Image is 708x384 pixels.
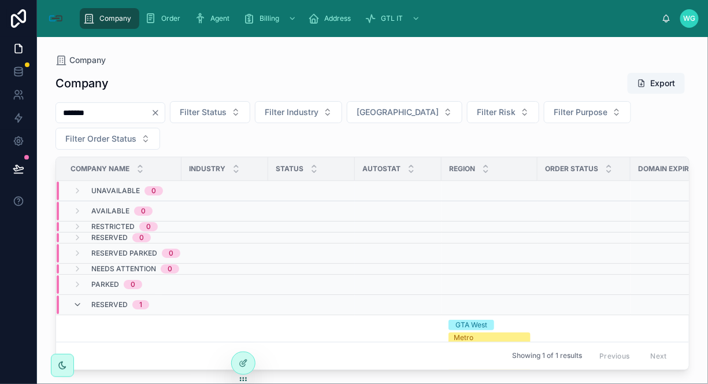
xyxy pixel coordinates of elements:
[191,8,238,29] a: Agent
[91,300,128,309] span: Reserved
[449,164,475,173] span: Region
[347,101,462,123] button: Select Button
[362,164,401,173] span: Autostat
[276,164,303,173] span: Status
[151,186,156,195] div: 0
[91,233,128,242] span: Reserved
[46,9,65,28] img: App logo
[91,186,140,195] span: Unavailable
[210,14,229,23] span: Agent
[169,249,173,258] div: 0
[545,164,598,173] span: Order Status
[180,106,227,118] span: Filter Status
[638,164,694,173] span: Domain Expiry
[168,264,172,274] div: 0
[146,222,151,231] div: 0
[512,352,582,361] span: Showing 1 of 1 results
[91,249,157,258] span: Reserved Parked
[255,101,342,123] button: Select Button
[554,106,607,118] span: Filter Purpose
[170,101,250,123] button: Select Button
[544,101,631,123] button: Select Button
[91,280,119,289] span: Parked
[454,333,525,353] div: Metro [GEOGRAPHIC_DATA]
[141,206,146,216] div: 0
[260,14,279,23] span: Billing
[91,264,156,274] span: Needs Attention
[265,106,318,118] span: Filter Industry
[99,14,131,23] span: Company
[74,6,662,31] div: scrollable content
[139,300,142,309] div: 1
[477,106,516,118] span: Filter Risk
[142,8,188,29] a: Order
[467,101,539,123] button: Select Button
[55,128,160,150] button: Select Button
[324,14,351,23] span: Address
[357,106,439,118] span: [GEOGRAPHIC_DATA]
[361,8,426,29] a: GTL IT
[240,8,302,29] a: Billing
[628,73,685,94] button: Export
[55,54,106,66] a: Company
[80,8,139,29] a: Company
[161,14,180,23] span: Order
[55,75,109,91] h1: Company
[139,233,144,242] div: 0
[69,54,106,66] span: Company
[91,222,135,231] span: Restricted
[151,108,165,117] button: Clear
[455,320,487,330] div: GTA West
[131,280,135,289] div: 0
[71,164,129,173] span: Company Name
[91,206,129,216] span: Available
[305,8,359,29] a: Address
[381,14,403,23] span: GTL IT
[684,14,696,23] span: WG
[65,133,136,145] span: Filter Order Status
[189,164,225,173] span: Industry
